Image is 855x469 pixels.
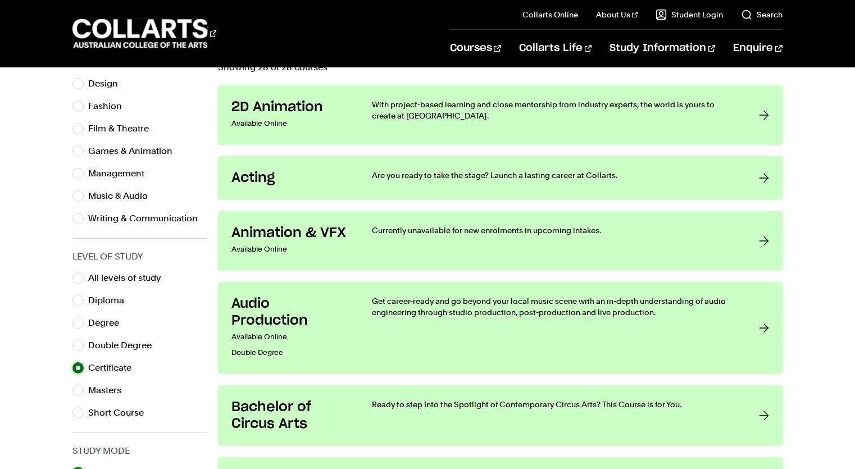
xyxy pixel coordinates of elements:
a: 2D Animation Available Online With project-based learning and close mentorship from industry expe... [218,85,782,145]
p: Showing 28 of 28 courses [218,63,782,72]
label: Short Course [88,405,153,421]
label: Music & Audio [88,188,157,204]
p: Currently unavailable for new enrolments in upcoming intakes. [372,225,736,236]
a: Study Information [610,30,715,67]
a: Search [741,9,783,20]
p: Ready to step Into the Spotlight of Contemporary Circus Arts? This Course is for You. [372,399,736,410]
label: Double Degree [88,338,161,353]
label: Certificate [88,360,140,376]
h3: Study Mode [72,444,207,458]
label: Games & Animation [88,143,181,159]
p: Double Degree [231,345,349,361]
p: Are you ready to take the stage? Launch a lasting career at Collarts. [372,170,736,181]
div: Go to homepage [72,17,216,49]
a: Collarts Online [522,9,578,20]
h3: Bachelor of Circus Arts [231,399,349,432]
a: Bachelor of Circus Arts Ready to step Into the Spotlight of Contemporary Circus Arts? This Course... [218,385,782,446]
p: Available Online [231,329,349,345]
p: Available Online [231,116,349,131]
p: With project-based learning and close mentorship from industry experts, the world is yours to cre... [372,99,736,121]
h3: Level of Study [72,250,207,263]
a: Collarts Life [519,30,592,67]
a: Animation & VFX Available Online Currently unavailable for new enrolments in upcoming intakes. [218,211,782,271]
label: Masters [88,383,130,398]
label: Design [88,76,127,92]
label: Management [88,166,153,181]
a: Courses [450,30,501,67]
h3: Audio Production [231,295,349,329]
a: Student Login [656,9,723,20]
a: Acting Are you ready to take the stage? Launch a lasting career at Collarts. [218,156,782,200]
a: Audio Production Available OnlineDouble Degree Get career-ready and go beyond your local music sc... [218,282,782,374]
label: Degree [88,315,128,331]
p: Get career-ready and go beyond your local music scene with an in-depth understanding of audio eng... [372,295,736,318]
label: Film & Theatre [88,121,158,136]
h3: Acting [231,170,349,186]
h3: 2D Animation [231,99,349,116]
a: About Us [596,9,638,20]
p: Available Online [231,242,349,257]
label: All levels of study [88,270,170,286]
label: Diploma [88,293,133,308]
label: Writing & Communication [88,211,207,226]
label: Fashion [88,98,131,114]
a: Enquire [733,30,782,67]
h3: Animation & VFX [231,225,349,242]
